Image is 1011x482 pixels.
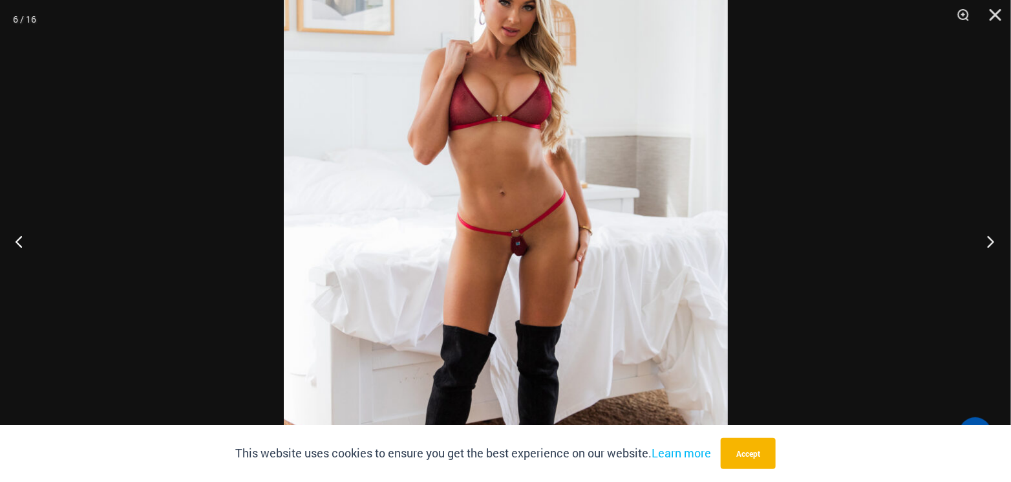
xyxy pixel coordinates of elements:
[963,209,1011,274] button: Next
[721,438,776,469] button: Accept
[13,10,36,29] div: 6 / 16
[652,445,711,461] a: Learn more
[235,444,711,463] p: This website uses cookies to ensure you get the best experience on our website.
